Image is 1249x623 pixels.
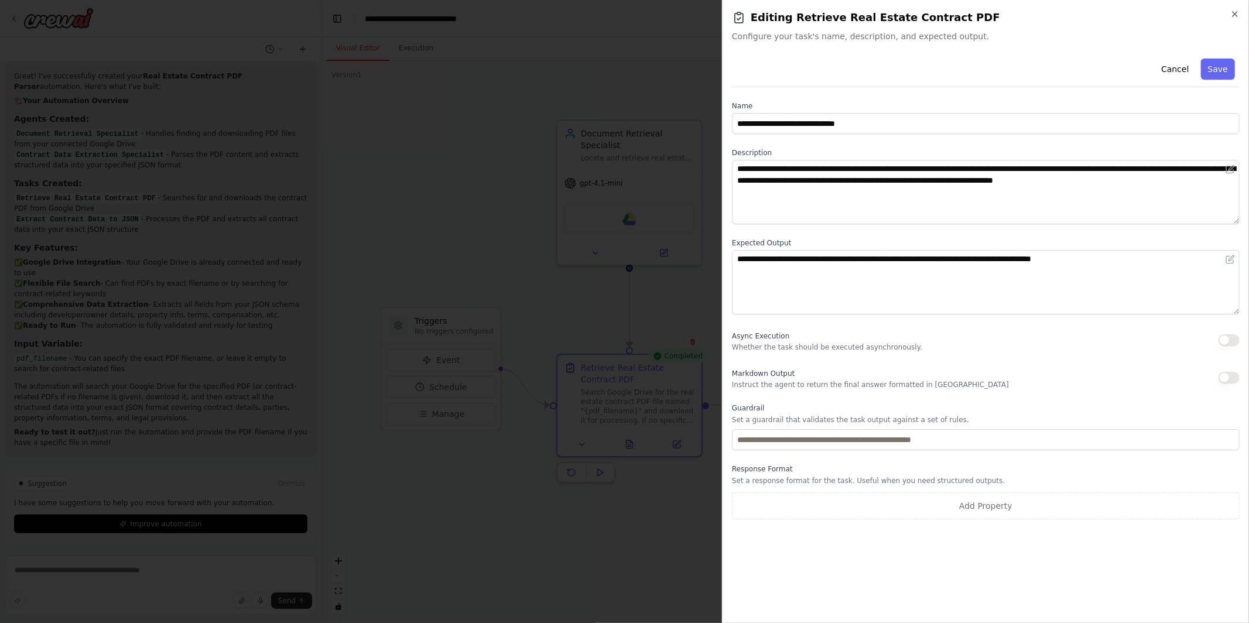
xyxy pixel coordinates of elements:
label: Guardrail [732,403,1240,413]
button: Add Property [732,492,1240,519]
button: Save [1201,59,1235,80]
label: Name [732,101,1240,111]
p: Instruct the agent to return the final answer formatted in [GEOGRAPHIC_DATA] [732,380,1009,389]
span: Markdown Output [732,369,795,378]
label: Description [732,148,1240,158]
label: Response Format [732,464,1240,474]
span: Configure your task's name, description, and expected output. [732,30,1240,42]
label: Expected Output [732,238,1240,248]
button: Open in editor [1223,162,1237,176]
button: Open in editor [1223,252,1237,266]
p: Whether the task should be executed asynchronously. [732,343,922,352]
span: Async Execution [732,332,789,340]
p: Set a guardrail that validates the task output against a set of rules. [732,415,1240,425]
h2: Editing Retrieve Real Estate Contract PDF [732,9,1240,26]
p: Set a response format for the task. Useful when you need structured outputs. [732,476,1240,485]
button: Cancel [1154,59,1196,80]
